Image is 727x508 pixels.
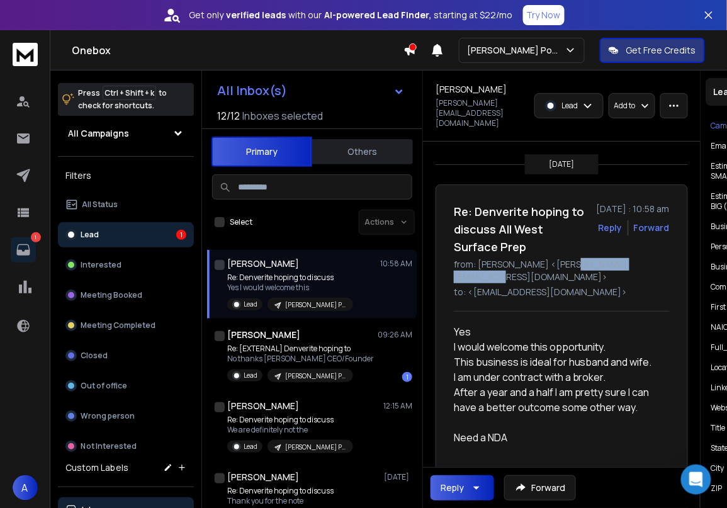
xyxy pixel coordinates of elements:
[176,230,186,240] div: 1
[549,159,575,169] p: [DATE]
[242,108,323,123] h3: Inboxes selected
[626,44,696,57] p: Get Free Credits
[711,463,724,473] p: City
[285,371,346,381] p: [PERSON_NAME] Point
[31,232,41,242] p: 1
[68,127,129,140] h1: All Campaigns
[72,43,403,58] h1: Onebox
[81,351,108,361] p: Closed
[711,483,723,494] p: ZIP
[599,222,623,234] button: Reply
[454,324,660,339] div: Yes
[81,381,127,391] p: Out of office
[312,138,413,166] button: Others
[58,192,194,217] button: All Status
[58,434,194,459] button: Not Interested
[383,401,412,411] p: 12:15 AM
[614,101,636,111] p: Add to
[561,101,578,111] p: Lead
[81,230,99,240] p: Lead
[454,203,589,256] h1: Re: Denverite hoping to discuss All West Surface Prep
[58,404,194,429] button: Wrong person
[227,273,353,283] p: Re: Denverite hoping to discuss
[378,330,412,340] p: 09:26 AM
[217,108,240,123] span: 12 / 12
[58,373,194,398] button: Out of office
[58,222,194,247] button: Lead1
[600,38,705,63] button: Get Free Credits
[454,286,670,298] p: to: <[EMAIL_ADDRESS][DOMAIN_NAME]>
[436,98,527,128] p: [PERSON_NAME][EMAIL_ADDRESS][DOMAIN_NAME]
[227,425,353,435] p: We are definitely not the
[11,237,36,262] a: 1
[58,283,194,308] button: Meeting Booked
[454,430,660,445] div: Need a NDA
[81,290,142,300] p: Meeting Booked
[504,475,576,500] button: Forward
[454,385,660,415] div: After a year and a half I am pretty sure I can have a better outcome some other way.
[527,9,561,21] p: Try Now
[81,320,155,330] p: Meeting Completed
[711,423,726,433] p: title
[431,475,494,500] button: Reply
[227,415,353,425] p: Re: Denverite hoping to discuss
[81,441,137,451] p: Not Interested
[13,43,38,66] img: logo
[384,472,412,482] p: [DATE]
[681,465,711,495] div: Open Intercom Messenger
[58,167,194,184] h3: Filters
[227,496,353,506] p: Thank you for the note
[189,9,513,21] p: Get only with our starting at $22/mo
[436,83,507,96] h1: [PERSON_NAME]
[103,86,156,100] span: Ctrl + Shift + k
[13,475,38,500] button: A
[230,217,252,227] label: Select
[227,400,299,412] h1: [PERSON_NAME]
[211,137,312,167] button: Primary
[227,9,286,21] strong: verified leads
[454,339,660,354] div: I would welcome this opportunity.
[467,44,565,57] p: [PERSON_NAME] Point
[58,313,194,338] button: Meeting Completed
[58,252,194,278] button: Interested
[82,200,118,210] p: All Status
[285,300,346,310] p: [PERSON_NAME] Point
[78,87,167,112] p: Press to check for shortcuts.
[217,84,287,97] h1: All Inbox(s)
[244,371,257,380] p: Lead
[58,121,194,146] button: All Campaigns
[441,482,464,494] div: Reply
[244,442,257,451] p: Lead
[244,300,257,309] p: Lead
[227,354,374,364] p: No thanks [PERSON_NAME] CEO/Founder
[65,461,128,474] h3: Custom Labels
[227,471,299,483] h1: [PERSON_NAME]
[227,257,299,270] h1: [PERSON_NAME]
[81,260,121,270] p: Interested
[597,203,670,215] p: [DATE] : 10:58 am
[454,354,660,370] div: This business is ideal for husband and wife.
[227,344,374,354] p: Re: [EXTERNAL] Denverite hoping to
[454,258,670,283] p: from: [PERSON_NAME] <[PERSON_NAME][EMAIL_ADDRESS][DOMAIN_NAME]>
[227,329,300,341] h1: [PERSON_NAME]
[523,5,565,25] button: Try Now
[634,222,670,234] div: Forward
[227,283,353,293] p: Yes I would welcome this
[227,486,353,496] p: Re: Denverite hoping to discuss
[402,372,412,382] div: 1
[285,443,346,452] p: [PERSON_NAME] Point
[207,78,415,103] button: All Inbox(s)
[81,411,135,421] p: Wrong person
[454,370,660,385] div: I am under contract with a broker.
[380,259,412,269] p: 10:58 AM
[58,343,194,368] button: Closed
[325,9,432,21] strong: AI-powered Lead Finder,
